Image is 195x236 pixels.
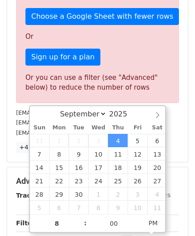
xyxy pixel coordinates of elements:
[30,147,50,161] span: September 7, 2025
[108,174,128,187] span: September 25, 2025
[128,174,147,187] span: September 26, 2025
[49,125,69,131] span: Mon
[16,192,46,199] strong: Tracking
[147,161,167,174] span: September 20, 2025
[147,134,167,147] span: September 6, 2025
[88,161,108,174] span: September 17, 2025
[108,125,128,131] span: Thu
[108,161,128,174] span: September 18, 2025
[128,161,147,174] span: September 19, 2025
[128,125,147,131] span: Fri
[88,134,108,147] span: September 3, 2025
[25,8,179,25] a: Choose a Google Sheet with fewer rows
[49,161,69,174] span: September 15, 2025
[30,174,50,187] span: September 21, 2025
[128,134,147,147] span: September 5, 2025
[108,187,128,201] span: October 2, 2025
[88,174,108,187] span: September 24, 2025
[25,73,170,93] div: Or you can use a filter (see "Advanced" below) to reduce the number of rows
[147,125,167,131] span: Sat
[25,32,170,41] p: Or
[69,174,88,187] span: September 23, 2025
[147,147,167,161] span: September 13, 2025
[69,187,88,201] span: September 30, 2025
[30,201,50,214] span: October 5, 2025
[88,201,108,214] span: October 8, 2025
[16,129,116,136] small: [EMAIL_ADDRESS][DOMAIN_NAME]
[69,147,88,161] span: September 9, 2025
[69,134,88,147] span: September 2, 2025
[49,147,69,161] span: September 8, 2025
[147,201,167,214] span: October 11, 2025
[30,187,50,201] span: September 28, 2025
[84,214,87,232] span: :
[16,219,39,227] strong: Filters
[16,119,116,126] small: [EMAIL_ADDRESS][DOMAIN_NAME]
[16,176,179,186] h5: Advanced
[69,125,88,131] span: Tue
[147,174,167,187] span: September 27, 2025
[25,49,100,66] a: Sign up for a plan
[147,187,167,201] span: October 4, 2025
[49,187,69,201] span: September 29, 2025
[141,214,166,232] span: Click to toggle
[30,134,50,147] span: August 31, 2025
[30,125,50,131] span: Sun
[108,134,128,147] span: September 4, 2025
[107,110,139,118] input: Year
[88,187,108,201] span: October 1, 2025
[69,201,88,214] span: October 7, 2025
[88,125,108,131] span: Wed
[87,215,141,232] input: Minute
[88,147,108,161] span: September 10, 2025
[108,147,128,161] span: September 11, 2025
[69,161,88,174] span: September 16, 2025
[16,109,116,116] small: [EMAIL_ADDRESS][DOMAIN_NAME]
[30,215,84,232] input: Hour
[108,201,128,214] span: October 9, 2025
[49,134,69,147] span: September 1, 2025
[16,142,54,153] a: +47 more
[128,201,147,214] span: October 10, 2025
[30,161,50,174] span: September 14, 2025
[49,201,69,214] span: October 6, 2025
[49,174,69,187] span: September 22, 2025
[128,187,147,201] span: October 3, 2025
[128,147,147,161] span: September 12, 2025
